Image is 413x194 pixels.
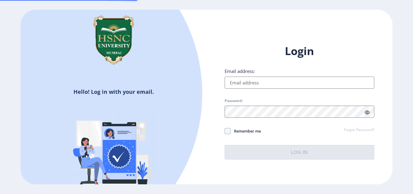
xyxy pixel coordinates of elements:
[231,127,261,135] span: Remember me
[225,77,374,89] input: Email address
[225,68,255,74] label: Email address:
[344,127,374,133] a: Forgot Password?
[225,98,243,103] label: Password:
[83,10,144,70] img: hsnc.png
[225,44,374,58] h1: Login
[225,145,374,159] button: Log In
